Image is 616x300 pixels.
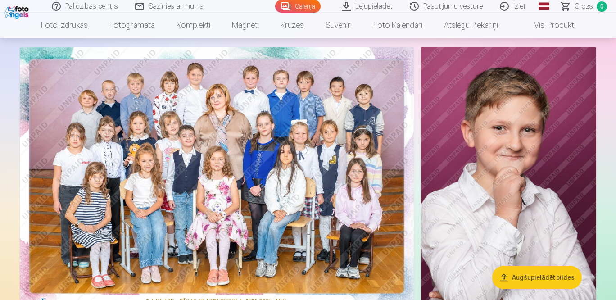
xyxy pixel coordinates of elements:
a: Magnēti [221,13,270,38]
a: Visi produkti [509,13,586,38]
a: Foto izdrukas [30,13,99,38]
a: Krūzes [270,13,315,38]
a: Suvenīri [315,13,362,38]
a: Komplekti [166,13,221,38]
a: Atslēgu piekariņi [433,13,509,38]
a: Foto kalendāri [362,13,433,38]
button: Augšupielādēt bildes [492,266,582,289]
span: Grozs [575,1,593,12]
img: /fa1 [4,4,31,19]
span: 0 [597,1,607,12]
a: Fotogrāmata [99,13,166,38]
